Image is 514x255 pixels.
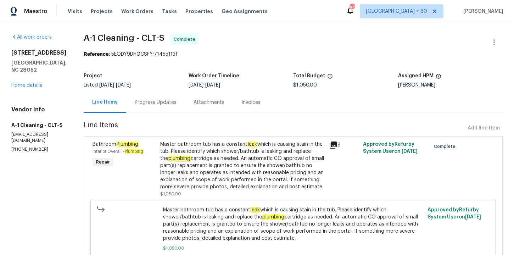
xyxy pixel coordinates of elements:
[93,142,139,147] span: Bathroom
[93,159,113,166] span: Repair
[84,122,465,135] span: Line Items
[91,8,113,15] span: Projects
[398,83,503,88] div: [PERSON_NAME]
[465,215,481,220] span: [DATE]
[436,73,441,83] span: The hpm assigned to this work order.
[11,106,67,113] h4: Vendor Info
[84,51,503,58] div: 5EQDY9DHGCSFY-71455113f
[189,83,203,88] span: [DATE]
[174,36,198,43] span: Complete
[84,73,102,78] h5: Project
[398,73,434,78] h5: Assigned HPM
[185,8,213,15] span: Properties
[168,156,191,161] em: plumbing
[363,142,418,154] span: Approved by Refurby System User on
[250,207,260,213] em: leak
[327,73,333,83] span: The total cost of line items that have been proposed by Opendoor. This sum includes line items th...
[293,83,317,88] span: $1,050.00
[247,142,257,147] em: leak
[135,99,177,106] div: Progress Updates
[160,141,325,190] div: Master bathroom tub has a constant which is causing stain in the tub. Please identify which showe...
[92,99,118,106] div: Line Items
[116,83,131,88] span: [DATE]
[329,141,358,149] div: 8
[222,8,268,15] span: Geo Assignments
[434,143,458,150] span: Complete
[160,192,181,196] span: $1,050.00
[116,142,139,147] em: Plumbing
[124,149,144,154] em: Plumbing
[163,245,423,252] span: $1,050.00
[11,35,52,40] a: All work orders
[99,83,131,88] span: -
[68,8,82,15] span: Visits
[241,99,261,106] div: Invoices
[11,59,67,73] h5: [GEOGRAPHIC_DATA], NC 28052
[84,34,164,42] span: A-1 Cleaning - CLT-S
[262,214,285,220] em: plumbing
[11,83,42,88] a: Home details
[194,99,224,106] div: Attachments
[11,49,67,56] h2: [STREET_ADDRESS]
[428,207,481,220] span: Approved by Refurby System User on
[24,8,48,15] span: Maestro
[84,83,131,88] span: Listed
[189,83,220,88] span: -
[93,149,144,154] span: Interior Overall -
[11,146,67,153] p: [PHONE_NUMBER]
[162,9,177,14] span: Tasks
[189,73,239,78] h5: Work Order Timeline
[121,8,153,15] span: Work Orders
[350,4,354,11] div: 806
[402,149,418,154] span: [DATE]
[84,52,110,57] b: Reference:
[99,83,114,88] span: [DATE]
[366,8,427,15] span: [GEOGRAPHIC_DATA] + 60
[11,122,67,129] h5: A-1 Cleaning - CLT-S
[460,8,503,15] span: [PERSON_NAME]
[205,83,220,88] span: [DATE]
[11,132,67,144] p: [EMAIL_ADDRESS][DOMAIN_NAME]
[293,73,325,78] h5: Total Budget
[163,206,423,242] span: Master bathroom tub has a constant which is causing stain in the tub. Please identify which showe...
